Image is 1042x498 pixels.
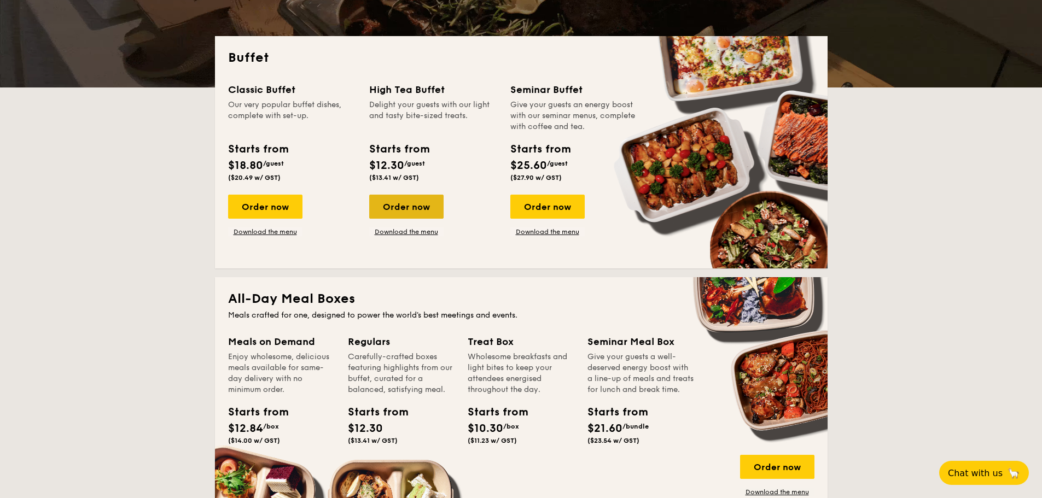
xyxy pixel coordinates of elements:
span: /box [263,423,279,430]
button: Chat with us🦙 [939,461,1029,485]
div: Starts from [348,404,397,420]
span: /guest [404,160,425,167]
a: Download the menu [740,488,814,496]
div: Seminar Buffet [510,82,638,97]
a: Download the menu [510,227,585,236]
div: Starts from [228,404,277,420]
span: $12.30 [348,422,383,435]
span: $12.84 [228,422,263,435]
div: Meals crafted for one, designed to power the world's best meetings and events. [228,310,814,321]
div: Seminar Meal Box [587,334,694,349]
h2: All-Day Meal Boxes [228,290,814,308]
span: /guest [263,160,284,167]
div: Order now [510,195,585,219]
a: Download the menu [228,227,302,236]
div: Order now [369,195,444,219]
span: 🦙 [1007,467,1020,479]
div: Starts from [587,404,637,420]
a: Download the menu [369,227,444,236]
span: $25.60 [510,159,547,172]
span: ($14.00 w/ GST) [228,437,280,444]
h2: Buffet [228,49,814,67]
div: Carefully-crafted boxes featuring highlights from our buffet, curated for a balanced, satisfying ... [348,351,455,395]
div: Give your guests an energy boost with our seminar menus, complete with coffee and tea. [510,99,638,132]
div: Regulars [348,334,455,349]
div: Order now [740,455,814,479]
div: Give your guests a well-deserved energy boost with a line-up of meals and treats for lunch and br... [587,351,694,395]
span: $12.30 [369,159,404,172]
span: ($11.23 w/ GST) [468,437,517,444]
div: Order now [228,195,302,219]
div: Meals on Demand [228,334,335,349]
div: Starts from [510,141,570,157]
span: $18.80 [228,159,263,172]
div: Classic Buffet [228,82,356,97]
span: ($20.49 w/ GST) [228,174,281,181]
span: ($13.41 w/ GST) [348,437,398,444]
div: Enjoy wholesome, delicious meals available for same-day delivery with no minimum order. [228,351,335,395]
div: Wholesome breakfasts and light bites to keep your attendees energised throughout the day. [468,351,574,395]
span: Chat with us [948,468,1003,478]
span: /guest [547,160,568,167]
span: $21.60 [587,422,622,435]
span: /bundle [622,423,649,430]
div: Our very popular buffet dishes, complete with set-up. [228,99,356,132]
span: /box [503,423,519,430]
div: High Tea Buffet [369,82,497,97]
div: Delight your guests with our light and tasty bite-sized treats. [369,99,497,132]
div: Starts from [369,141,429,157]
span: ($27.90 w/ GST) [510,174,562,181]
span: ($13.41 w/ GST) [369,174,419,181]
span: $10.30 [468,422,503,435]
div: Treat Box [468,334,574,349]
span: ($23.54 w/ GST) [587,437,639,444]
div: Starts from [468,404,517,420]
div: Starts from [228,141,288,157]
